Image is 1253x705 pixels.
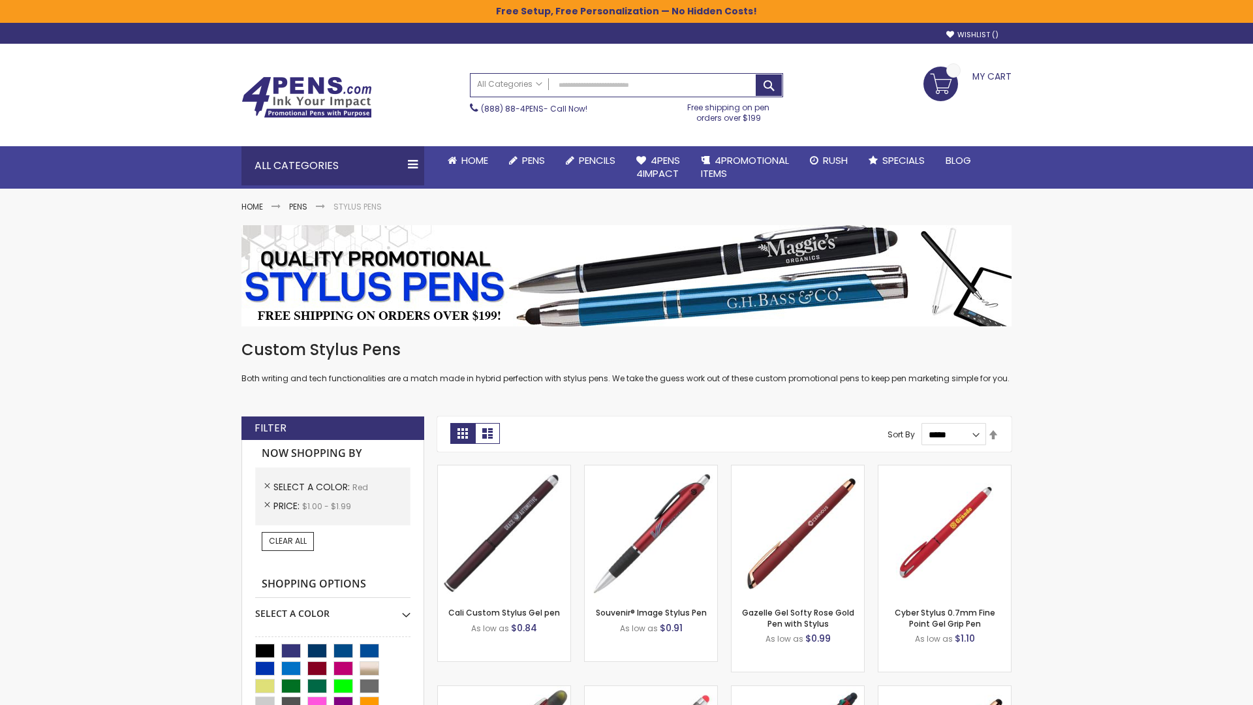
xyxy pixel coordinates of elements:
a: All Categories [471,74,549,95]
a: Souvenir® Image Stylus Pen [596,607,707,618]
strong: Filter [255,421,286,435]
a: Cali Custom Stylus Gel pen [448,607,560,618]
strong: Grid [450,423,475,444]
strong: Now Shopping by [255,440,410,467]
span: $1.00 - $1.99 [302,501,351,512]
a: Blog [935,146,982,175]
img: Souvenir® Image Stylus Pen-Red [585,465,717,598]
div: Both writing and tech functionalities are a match made in hybrid perfection with stylus pens. We ... [241,339,1012,384]
a: Home [241,201,263,212]
span: Red [352,482,368,493]
img: Cali Custom Stylus Gel pen-Red [438,465,570,598]
span: Rush [823,153,848,167]
div: Free shipping on pen orders over $199 [674,97,784,123]
a: Cali Custom Stylus Gel pen-Red [438,465,570,476]
a: 4PROMOTIONALITEMS [690,146,799,189]
span: Home [461,153,488,167]
span: Blog [946,153,971,167]
label: Sort By [888,429,915,440]
a: Orbitor 4 Color Assorted Ink Metallic Stylus Pens-Red [732,685,864,697]
a: Clear All [262,532,314,550]
img: Stylus Pens [241,225,1012,326]
span: - Call Now! [481,103,587,114]
strong: Shopping Options [255,571,410,599]
a: Home [437,146,499,175]
a: Souvenir® Image Stylus Pen-Red [585,465,717,476]
div: All Categories [241,146,424,185]
span: Pens [522,153,545,167]
a: 4Pens4impact [626,146,690,189]
h1: Custom Stylus Pens [241,339,1012,360]
div: Select A Color [255,598,410,620]
a: Gazelle Gel Softy Rose Gold Pen with Stylus - ColorJet-Red [878,685,1011,697]
span: $0.91 [660,621,683,634]
span: As low as [471,623,509,634]
span: Clear All [269,535,307,546]
span: All Categories [477,79,542,89]
a: Gazelle Gel Softy Rose Gold Pen with Stylus [742,607,854,629]
img: Gazelle Gel Softy Rose Gold Pen with Stylus-Red [732,465,864,598]
a: Souvenir® Jalan Highlighter Stylus Pen Combo-Red [438,685,570,697]
strong: Stylus Pens [333,201,382,212]
img: Cyber Stylus 0.7mm Fine Point Gel Grip Pen-Red [878,465,1011,598]
span: Pencils [579,153,615,167]
span: 4Pens 4impact [636,153,680,180]
a: Cyber Stylus 0.7mm Fine Point Gel Grip Pen [895,607,995,629]
span: As low as [620,623,658,634]
span: Specials [882,153,925,167]
span: As low as [766,633,803,644]
span: Select A Color [273,480,352,493]
span: $1.10 [955,632,975,645]
span: Price [273,499,302,512]
span: $0.84 [511,621,537,634]
span: As low as [915,633,953,644]
a: Rush [799,146,858,175]
a: (888) 88-4PENS [481,103,544,114]
a: Pens [499,146,555,175]
a: Cyber Stylus 0.7mm Fine Point Gel Grip Pen-Red [878,465,1011,476]
span: 4PROMOTIONAL ITEMS [701,153,789,180]
span: $0.99 [805,632,831,645]
a: Specials [858,146,935,175]
img: 4Pens Custom Pens and Promotional Products [241,76,372,118]
a: Wishlist [946,30,998,40]
a: Pencils [555,146,626,175]
a: Islander Softy Gel with Stylus - ColorJet Imprint-Red [585,685,717,697]
a: Gazelle Gel Softy Rose Gold Pen with Stylus-Red [732,465,864,476]
a: Pens [289,201,307,212]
